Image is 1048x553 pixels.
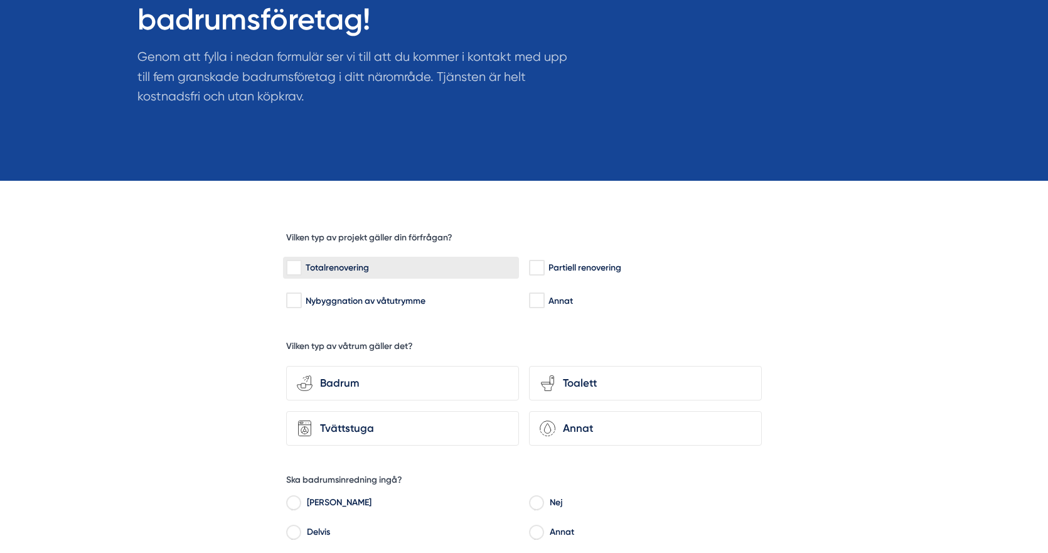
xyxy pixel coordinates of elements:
[137,47,580,112] p: Genom att fylla i nedan formulär ser vi till att du kommer i kontakt med upp till fem granskade b...
[543,524,762,543] label: Annat
[286,499,301,510] input: Ja
[301,495,520,513] label: [PERSON_NAME]
[286,262,301,274] input: Totalrenovering
[286,294,301,307] input: Nybyggnation av våtutrymme
[301,524,520,543] label: Delvis
[529,529,543,540] input: Annat
[529,499,543,510] input: Nej
[286,529,301,540] input: Delvis
[529,262,543,274] input: Partiell renovering
[543,495,762,513] label: Nej
[286,232,452,247] h5: Vilken typ av projekt gäller din förfrågan?
[529,294,543,307] input: Annat
[286,340,413,356] h5: Vilken typ av våtrum gäller det?
[286,474,402,490] h5: Ska badrumsinredning ingå?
